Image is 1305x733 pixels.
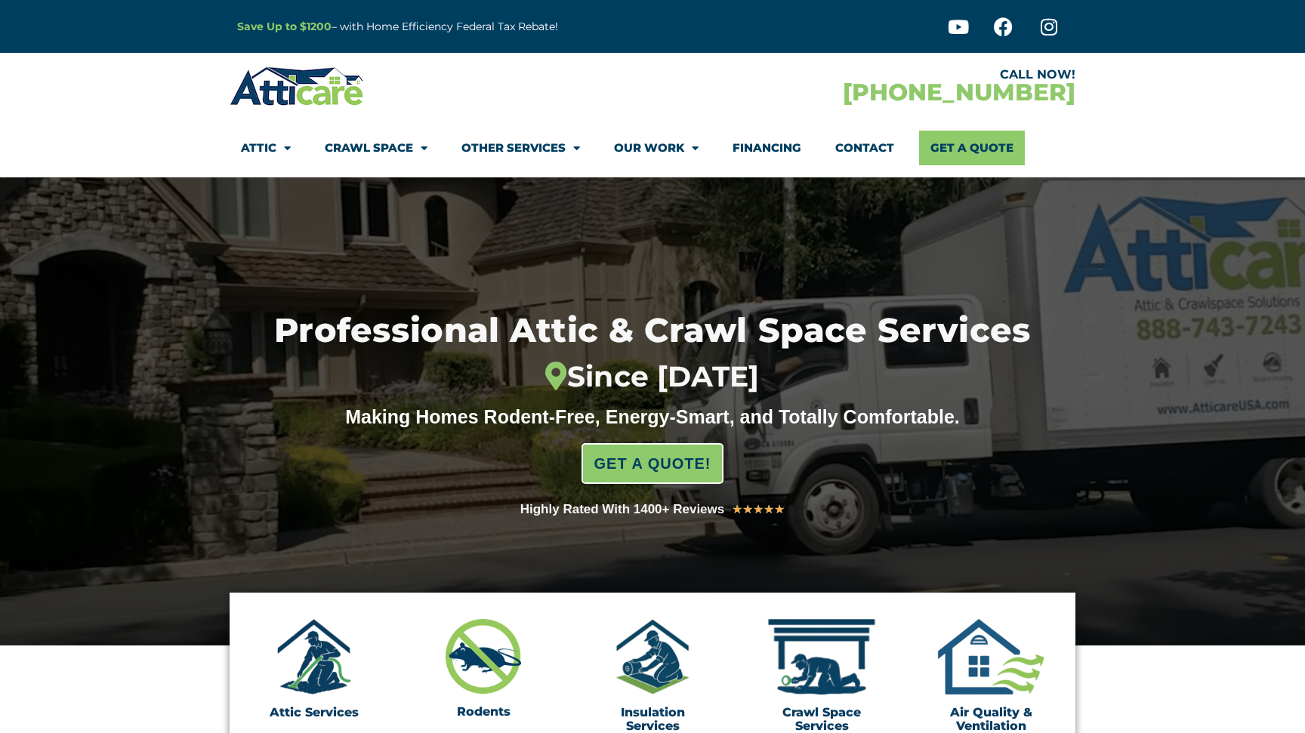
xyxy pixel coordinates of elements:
[241,131,1064,165] nav: Menu
[237,20,332,33] a: Save Up to $1200
[732,500,742,519] i: ★
[582,443,724,484] a: GET A QUOTE!
[457,704,511,719] a: Rodents
[835,131,894,165] a: Contact
[742,500,753,519] i: ★
[241,131,291,165] a: Attic
[237,18,727,35] p: – with Home Efficiency Federal Tax Rebate!
[196,360,1109,394] div: Since [DATE]
[753,500,764,519] i: ★
[520,499,725,520] div: Highly Rated With 1400+ Reviews
[782,705,861,733] a: Crawl Space Services
[919,131,1025,165] a: Get A Quote
[950,705,1032,733] a: Air Quality & Ventilation
[621,705,685,733] a: Insulation Services
[196,314,1109,394] h1: Professional Attic & Crawl Space Services
[774,500,785,519] i: ★
[732,500,785,519] div: 5/5
[652,69,1075,81] div: CALL NOW!
[325,131,427,165] a: Crawl Space
[594,448,711,479] span: GET A QUOTE!
[733,131,801,165] a: Financing
[461,131,580,165] a: Other Services
[764,500,774,519] i: ★
[270,705,359,719] a: Attic Services
[614,131,699,165] a: Our Work
[316,405,989,428] div: Making Homes Rodent-Free, Energy-Smart, and Totally Comfortable.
